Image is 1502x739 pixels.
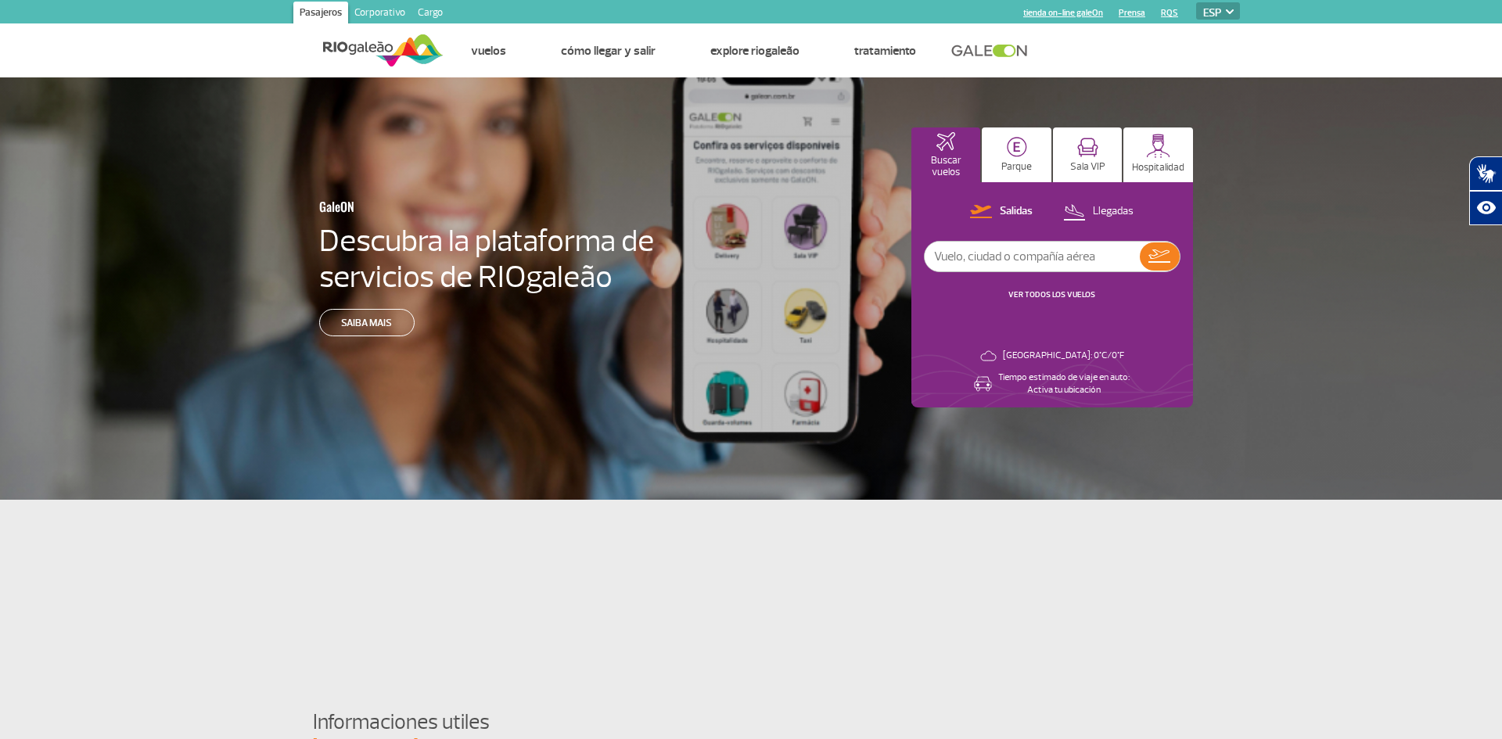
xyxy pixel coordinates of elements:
[319,309,415,336] a: Saiba mais
[1000,204,1033,219] p: Salidas
[854,43,916,59] a: Tratamiento
[919,155,973,178] p: Buscar vuelos
[561,43,656,59] a: Cómo llegar y salir
[1469,156,1502,225] div: Plugin de acessibilidade da Hand Talk.
[319,223,657,295] h4: Descubra la plataforma de servicios de RIOgaleão
[982,127,1051,182] button: Parque
[1119,8,1145,18] a: Prensa
[1003,350,1124,362] p: [GEOGRAPHIC_DATA]: 0°C/0°F
[911,127,981,182] button: Buscar vuelos
[313,708,1189,737] h4: Informaciones utiles
[1008,289,1095,300] a: VER TODOS LOS VUELOS
[998,371,1130,396] p: Tiempo estimado de viaje en auto: Activa tu ubicación
[1053,127,1123,182] button: Sala VIP
[1001,161,1032,173] p: Parque
[1077,138,1098,157] img: vipRoom.svg
[1161,8,1178,18] a: RQS
[1058,202,1138,222] button: Llegadas
[1004,289,1100,301] button: VER TODOS LOS VUELOS
[1093,204,1134,219] p: Llegadas
[710,43,800,59] a: Explore RIOgaleão
[348,2,411,27] a: Corporativo
[1469,191,1502,225] button: Abrir recursos assistivos.
[471,43,506,59] a: Vuelos
[936,132,955,151] img: airplaneHomeActive.svg
[293,2,348,27] a: Pasajeros
[1070,161,1105,173] p: Sala VIP
[411,2,449,27] a: Cargo
[925,242,1140,271] input: Vuelo, ciudad o compañía aérea
[319,190,580,223] h3: GaleON
[1146,134,1170,158] img: hospitality.svg
[1132,162,1184,174] p: Hospitalidad
[1007,137,1027,157] img: carParkingHome.svg
[965,202,1037,222] button: Salidas
[1469,156,1502,191] button: Abrir tradutor de língua de sinais.
[1123,127,1193,182] button: Hospitalidad
[1023,8,1103,18] a: tienda on-line galeOn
